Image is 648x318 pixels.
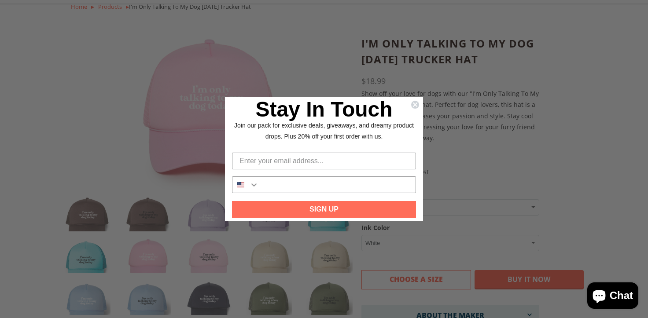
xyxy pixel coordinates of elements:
[237,181,244,188] img: United States
[232,177,259,193] button: Search Countries
[232,201,416,218] button: SIGN UP
[585,282,641,311] inbox-online-store-chat: Shopify online store chat
[411,100,420,109] button: Close dialog
[255,98,392,121] span: Stay In Touch
[234,122,414,140] span: Join our pack for exclusive deals, giveaways, and dreamy product drops. Plus 20% off your first o...
[232,153,416,169] input: Enter your email address...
